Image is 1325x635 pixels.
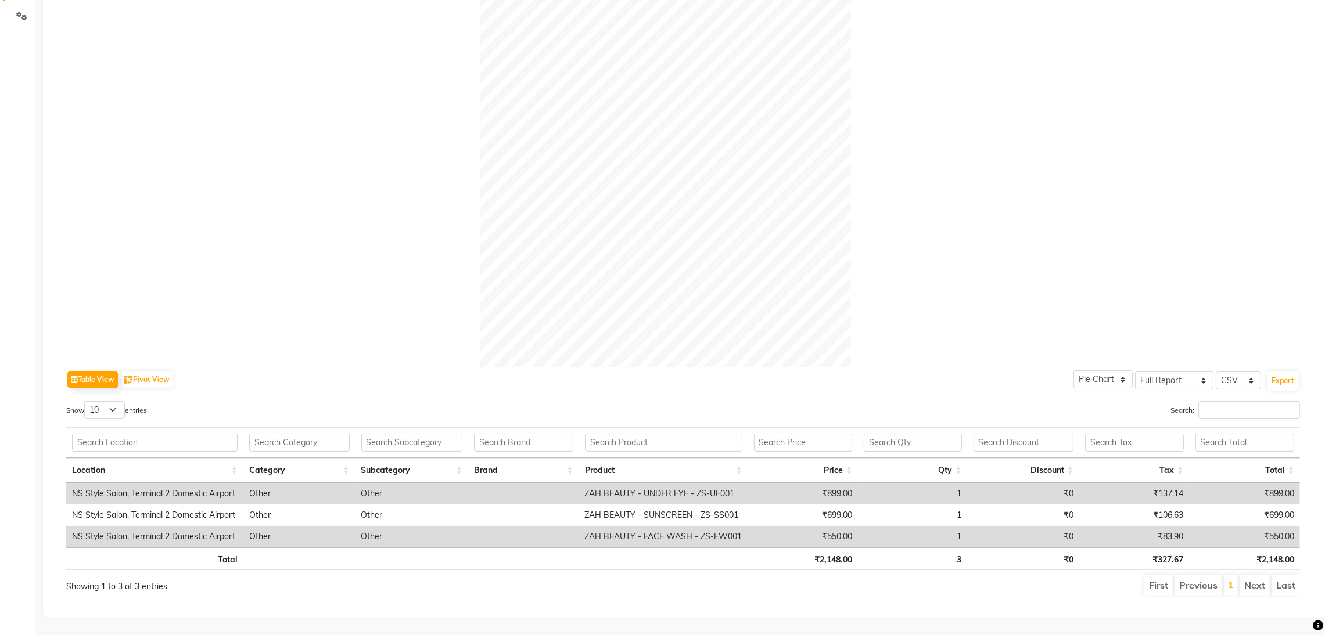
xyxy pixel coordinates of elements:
[1079,458,1189,483] th: Tax: activate to sort column ascending
[468,458,579,483] th: Brand: activate to sort column ascending
[66,401,147,419] label: Show entries
[243,526,356,547] td: Other
[66,483,243,504] td: NS Style Salon, Terminal 2 Domestic Airport
[579,483,748,504] td: ZAH BEAUTY - UNDER EYE - ZS-UE001
[66,526,243,547] td: NS Style Salon, Terminal 2 Domestic Airport
[967,526,1079,547] td: ₹0
[754,434,853,452] input: Search Price
[1079,547,1189,570] th: ₹327.67
[1190,547,1301,570] th: ₹2,148.00
[968,547,1080,570] th: ₹0
[1079,526,1189,547] td: ₹83.90
[121,371,173,388] button: Pivot View
[858,483,967,504] td: 1
[474,434,573,452] input: Search Brand
[355,526,468,547] td: Other
[748,547,859,570] th: ₹2,148.00
[361,434,463,452] input: Search Subcategory
[66,458,243,483] th: Location: activate to sort column ascending
[67,371,118,388] button: Table View
[66,547,243,570] th: Total
[243,458,356,483] th: Category: activate to sort column ascending
[84,401,125,419] select: Showentries
[748,504,858,526] td: ₹699.00
[858,526,967,547] td: 1
[1085,434,1183,452] input: Search Tax
[1190,458,1301,483] th: Total: activate to sort column ascending
[858,504,967,526] td: 1
[355,483,468,504] td: Other
[355,504,468,526] td: Other
[579,504,748,526] td: ZAH BEAUTY - SUNSCREEN - ZS-SS001
[974,434,1074,452] input: Search Discount
[124,376,133,384] img: pivot.png
[1198,401,1300,419] input: Search:
[1189,526,1300,547] td: ₹550.00
[1189,483,1300,504] td: ₹899.00
[1079,483,1189,504] td: ₹137.14
[579,458,748,483] th: Product: activate to sort column ascending
[748,526,858,547] td: ₹550.00
[243,483,356,504] td: Other
[967,483,1079,504] td: ₹0
[66,504,243,526] td: NS Style Salon, Terminal 2 Domestic Airport
[968,458,1080,483] th: Discount: activate to sort column ascending
[1267,371,1299,391] button: Export
[66,573,570,593] div: Showing 1 to 3 of 3 entries
[748,458,859,483] th: Price: activate to sort column ascending
[1170,401,1300,419] label: Search:
[249,434,350,452] input: Search Category
[864,434,961,452] input: Search Qty
[1228,579,1234,590] a: 1
[585,434,742,452] input: Search Product
[243,504,356,526] td: Other
[1189,504,1300,526] td: ₹699.00
[858,547,967,570] th: 3
[1079,504,1189,526] td: ₹106.63
[1195,434,1295,452] input: Search Total
[858,458,967,483] th: Qty: activate to sort column ascending
[967,504,1079,526] td: ₹0
[72,434,238,452] input: Search Location
[356,458,469,483] th: Subcategory: activate to sort column ascending
[579,526,748,547] td: ZAH BEAUTY - FACE WASH - ZS-FW001
[748,483,858,504] td: ₹899.00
